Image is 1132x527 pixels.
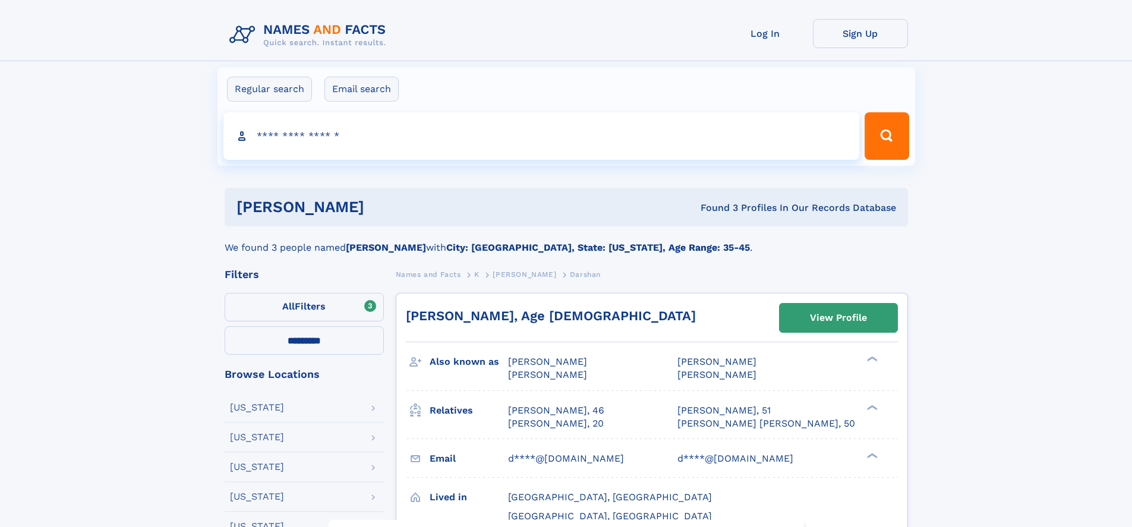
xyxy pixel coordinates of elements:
[493,270,556,279] span: [PERSON_NAME]
[225,269,384,280] div: Filters
[474,267,480,282] a: K
[230,403,284,412] div: [US_STATE]
[532,201,896,214] div: Found 3 Profiles In Our Records Database
[225,19,396,51] img: Logo Names and Facts
[864,403,878,411] div: ❯
[508,356,587,367] span: [PERSON_NAME]
[493,267,556,282] a: [PERSON_NAME]
[446,242,750,253] b: City: [GEOGRAPHIC_DATA], State: [US_STATE], Age Range: 35-45
[227,77,312,102] label: Regular search
[508,510,712,522] span: [GEOGRAPHIC_DATA], [GEOGRAPHIC_DATA]
[230,433,284,442] div: [US_STATE]
[406,308,696,323] a: [PERSON_NAME], Age [DEMOGRAPHIC_DATA]
[677,356,756,367] span: [PERSON_NAME]
[282,301,295,312] span: All
[677,417,855,430] a: [PERSON_NAME] [PERSON_NAME], 50
[225,226,908,255] div: We found 3 people named with .
[230,462,284,472] div: [US_STATE]
[225,369,384,380] div: Browse Locations
[864,355,878,363] div: ❯
[430,400,508,421] h3: Relatives
[230,492,284,501] div: [US_STATE]
[324,77,399,102] label: Email search
[223,112,860,160] input: search input
[718,19,813,48] a: Log In
[813,19,908,48] a: Sign Up
[508,491,712,503] span: [GEOGRAPHIC_DATA], [GEOGRAPHIC_DATA]
[430,449,508,469] h3: Email
[508,369,587,380] span: [PERSON_NAME]
[780,304,897,332] a: View Profile
[865,112,909,160] button: Search Button
[570,270,601,279] span: Darshan
[237,200,532,214] h1: [PERSON_NAME]
[810,304,867,332] div: View Profile
[864,452,878,459] div: ❯
[677,369,756,380] span: [PERSON_NAME]
[677,404,771,417] a: [PERSON_NAME], 51
[508,404,604,417] a: [PERSON_NAME], 46
[508,417,604,430] a: [PERSON_NAME], 20
[430,352,508,372] h3: Also known as
[474,270,480,279] span: K
[225,293,384,321] label: Filters
[396,267,461,282] a: Names and Facts
[430,487,508,507] h3: Lived in
[346,242,426,253] b: [PERSON_NAME]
